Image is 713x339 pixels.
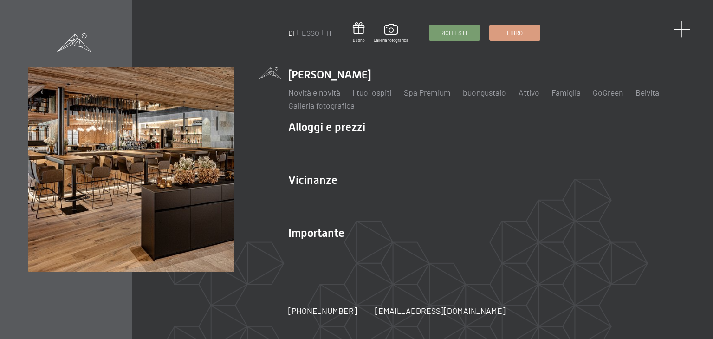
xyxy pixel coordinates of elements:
font: Galleria fotografica [374,38,408,43]
font: [EMAIL_ADDRESS][DOMAIN_NAME] [375,306,506,316]
a: Galleria fotografica [374,24,408,43]
a: Buono [353,22,365,43]
a: Belvita [635,87,659,98]
font: Richieste [440,29,469,37]
a: Novità e novità [288,87,340,98]
font: [PHONE_NUMBER] [288,306,357,316]
a: [PHONE_NUMBER] [288,305,357,317]
a: DI [288,28,295,37]
a: buongustaio [463,87,506,98]
a: Famiglia [551,87,581,98]
a: Richieste [429,25,480,40]
font: Libro [507,29,523,37]
a: IT [326,28,332,37]
a: ESSO [302,28,319,37]
a: Spa Premium [404,87,451,98]
a: Attivo [519,87,539,98]
a: Libro [490,25,540,40]
a: GoGreen [593,87,623,98]
a: I tuoi ospiti [352,87,391,98]
a: [EMAIL_ADDRESS][DOMAIN_NAME] [375,305,506,317]
a: Galleria fotografica [288,100,355,111]
font: Buono [353,38,365,43]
